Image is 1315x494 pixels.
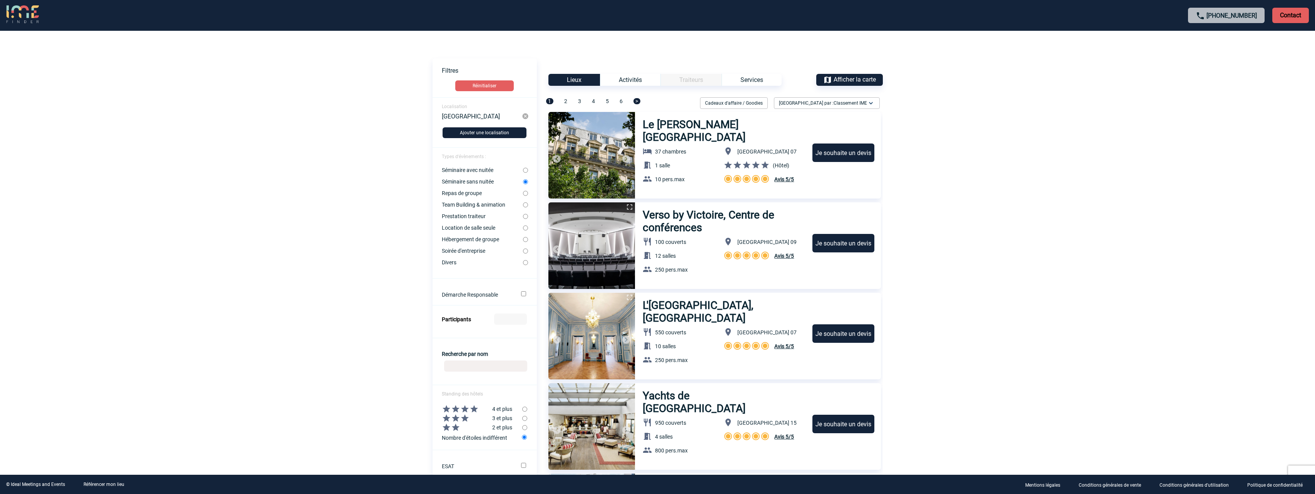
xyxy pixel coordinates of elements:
span: 10 pers.max [655,176,685,182]
span: [GEOGRAPHIC_DATA] 07 [737,149,797,155]
img: baseline_location_on_white_24dp-b.png [724,327,733,337]
span: [GEOGRAPHIC_DATA] 07 [737,329,797,335]
div: Cadeaux d'affaire / Goodies [700,97,768,109]
span: 250 pers.max [655,357,688,363]
div: Je souhaite un devis [812,144,874,162]
img: baseline_meeting_room_white_24dp-b.png [643,251,652,260]
span: 12 salles [655,253,676,259]
p: Conditions générales d'utilisation [1160,482,1229,488]
span: [GEOGRAPHIC_DATA] 09 [737,239,797,245]
img: baseline_location_on_white_24dp-b.png [724,418,733,427]
a: Référencer mon lieu [84,482,124,487]
label: Team Building & animation [442,202,523,208]
label: 3 et plus [433,414,522,423]
img: baseline_group_white_24dp-b.png [643,446,652,455]
img: baseline_location_on_white_24dp-b.png [724,237,733,246]
span: Standing des hôtels [442,391,483,397]
label: Séminaire sans nuitée [442,179,523,185]
label: Recherche par nom [442,351,488,357]
span: > [633,98,640,104]
span: 6 [620,98,623,104]
div: Activités [600,74,660,86]
img: baseline_restaurant_white_24dp-b.png [643,327,652,337]
input: Démarche Responsable [521,291,526,296]
span: 3 [578,98,581,104]
img: baseline_restaurant_white_24dp-b.png [643,237,652,246]
span: 37 chambres [655,149,686,155]
span: 4 salles [655,434,673,440]
label: 4 et plus [433,404,522,414]
span: 4 [592,98,595,104]
p: Mentions légales [1025,482,1060,488]
img: baseline_group_white_24dp-b.png [643,355,652,364]
div: [GEOGRAPHIC_DATA] [442,113,522,120]
span: 550 couverts [655,329,686,335]
img: baseline_hotel_white_24dp-b.png [643,147,652,156]
span: Avis 5/5 [774,343,794,349]
span: 2 [564,98,567,104]
span: Types d'évènements : [442,154,486,159]
p: Conditions générales de vente [1079,482,1141,488]
span: 1 [546,98,553,104]
span: 250 pers.max [655,267,688,273]
span: Avis 5/5 [774,253,794,259]
div: Filtrer sur Cadeaux d'affaire / Goodies [697,97,771,109]
label: Divers [442,259,523,265]
label: ESAT [442,463,511,469]
span: 1 salle [655,162,670,169]
label: 2 et plus [433,423,522,432]
span: (Hôtel) [773,162,789,169]
img: 1.jpg [548,293,635,379]
a: Réinitialiser [433,80,537,91]
p: Filtres [442,67,537,74]
div: Lieux [548,74,600,86]
a: Conditions générales d'utilisation [1153,481,1241,488]
img: 1.jpg [548,112,635,199]
img: 1.jpg [548,383,635,470]
span: Afficher la carte [834,76,876,83]
a: Conditions générales de vente [1073,481,1153,488]
div: Catégorie non disponible pour le type d’Événement sélectionné [660,74,722,86]
h3: Verso by Victoire, Centre de conférences [643,209,805,234]
div: Je souhaite un devis [812,415,874,433]
label: Repas de groupe [442,190,523,196]
img: baseline_meeting_room_white_24dp-b.png [643,341,652,350]
span: [GEOGRAPHIC_DATA] 15 [737,420,797,426]
span: Localisation [442,104,467,109]
a: Mentions légales [1019,481,1073,488]
p: Contact [1272,8,1309,23]
label: Prestation traiteur [442,213,523,219]
h3: Le [PERSON_NAME] [GEOGRAPHIC_DATA] [643,118,805,144]
label: Séminaire avec nuitée [442,167,523,173]
h3: L'[GEOGRAPHIC_DATA], [GEOGRAPHIC_DATA] [643,299,805,324]
button: Réinitialiser [455,80,514,91]
h3: Yachts de [GEOGRAPHIC_DATA] [643,389,793,415]
span: [GEOGRAPHIC_DATA] par : [779,99,867,107]
span: 100 couverts [655,239,686,245]
div: Je souhaite un devis [812,234,874,252]
img: baseline_meeting_room_white_24dp-b.png [643,432,652,441]
img: baseline_restaurant_white_24dp-b.png [643,418,652,427]
img: baseline_group_white_24dp-b.png [643,174,652,184]
img: baseline_group_white_24dp-b.png [643,265,652,274]
img: baseline_location_on_white_24dp-b.png [724,147,733,156]
span: 800 pers.max [655,447,688,454]
span: Avis 5/5 [774,176,794,182]
label: Nombre d'étoiles indifférent [442,432,522,442]
span: 5 [606,98,609,104]
img: cancel-24-px-g.png [522,113,529,120]
span: Avis 5/5 [774,434,794,440]
button: Ajouter une localisation [443,127,526,138]
span: 950 couverts [655,420,686,426]
label: Location de salle seule [442,225,523,231]
a: [PHONE_NUMBER] [1206,12,1257,19]
p: Politique de confidentialité [1247,482,1303,488]
span: 10 salles [655,343,676,349]
img: call-24-px.png [1196,11,1205,20]
img: baseline_meeting_room_white_24dp-b.png [643,160,652,170]
div: Je souhaite un devis [812,324,874,343]
label: Participants [442,316,471,322]
img: 1.jpg [548,202,635,289]
a: Politique de confidentialité [1241,481,1315,488]
label: Hébergement de groupe [442,236,523,242]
